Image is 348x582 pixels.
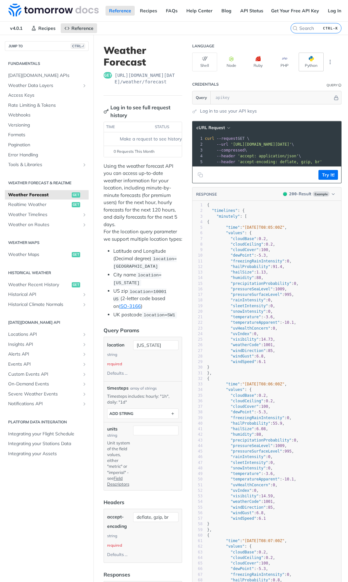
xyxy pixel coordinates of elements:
[5,359,89,369] a: Events APIShow subpages for Events API
[273,264,282,269] span: 91.4
[193,247,203,253] div: 9
[104,72,112,79] span: get
[230,348,266,353] span: "windDirection"
[207,320,296,325] span: : ,
[230,304,268,308] span: "sleetIntensity"
[237,6,267,16] a: API Status
[193,153,204,159] div: 4
[207,220,209,224] span: {
[321,25,340,31] kbd: CTRL-K
[5,240,89,246] h2: Weather Maps
[207,376,209,381] span: {
[318,170,338,180] button: Try It!
[193,303,203,309] div: 19
[193,230,203,236] div: 6
[5,449,89,459] a: Integrating your Assets
[207,348,275,353] span: : ,
[259,236,266,241] span: 0.2
[6,23,26,33] span: v4.0.1
[207,382,287,386] span: : ,
[193,214,203,219] div: 3
[8,381,80,387] span: On-Demand Events
[193,286,203,292] div: 16
[217,136,238,141] span: --request
[82,401,87,406] button: Show subpages for Notifications API
[82,302,87,307] button: Show subpages for Historical Climate Normals
[230,259,284,263] span: "freezingRainIntensity"
[238,154,299,158] span: 'accept: application/json'
[230,298,266,302] span: "rainIntensity"
[205,148,247,152] span: \
[259,359,266,364] span: 6.1
[82,342,87,347] button: Show subpages for Insights API
[8,451,87,457] span: Integrating your Assets
[256,253,259,258] span: -
[8,112,87,118] span: Webhooks
[263,343,273,347] span: 1001
[193,141,204,147] div: 2
[207,264,285,269] span: : ,
[8,4,99,17] img: Tomorrow.io Weather API Docs
[230,264,270,269] span: "hailProbability"
[5,200,89,210] a: Realtime Weatherget
[193,354,203,359] div: 28
[284,292,292,297] span: 995
[5,160,89,170] a: Tools & LibrariesShow subpages for Tools & Libraries
[107,359,122,369] div: required
[193,136,204,141] div: 1
[289,191,297,196] span: 200
[275,287,285,291] span: 1009
[8,92,87,99] span: Access Keys
[325,57,335,67] button: More Languages
[196,191,217,198] button: RESPONSE
[254,332,256,336] span: 0
[5,101,89,110] a: Rate Limiting & Tokens
[113,273,161,285] span: location=[US_STATE]
[5,61,89,67] h2: Fundamentals
[107,512,130,531] label: accept-encoding
[5,340,89,349] a: Insights APIShow subpages for Insights API
[230,275,254,280] span: "humidity"
[107,350,117,359] div: string
[5,439,89,449] a: Integrating your Stations Data
[282,320,284,325] span: -
[5,429,89,439] a: Integrating your Flight Schedule
[218,6,235,16] a: Blog
[106,136,195,142] div: Make a request to see history.
[5,349,89,359] a: Alerts APIShow subpages for Alerts API
[8,102,87,109] span: Rate Limiting & Tokens
[82,222,87,227] button: Show subpages for Weather on Routes
[72,282,80,287] span: get
[114,149,155,154] span: 0 Requests This Month
[217,214,240,219] span: "minutely"
[207,337,275,342] span: : ,
[8,441,87,447] span: Integrating your Stations Data
[113,287,182,310] li: US zip (2-letter code based on )
[8,201,70,208] span: Realtime Weather
[82,83,87,88] button: Show subpages for Weather Data Layers
[207,343,275,347] span: : ,
[5,91,89,100] a: Access Keys
[226,225,240,230] span: "time"
[261,248,268,252] span: 100
[242,382,284,386] span: "[DATE]T08:06:00Z"
[230,292,282,297] span: "pressureSurfaceLevel"
[200,108,257,115] a: Log in to use your API keys
[183,6,216,16] a: Help Center
[193,376,203,382] div: 32
[217,142,228,147] span: --url
[162,6,181,16] a: FAQs
[193,253,203,258] div: 10
[338,84,342,87] i: Information
[8,431,87,437] span: Integrating your Flight Schedule
[82,362,87,367] button: Show subpages for Events API
[207,309,273,314] span: : ,
[8,82,80,89] span: Weather Data Layers
[143,313,175,318] span: location=SW1
[193,320,203,325] div: 22
[193,348,203,354] div: 27
[196,170,205,180] button: Copy to clipboard
[268,348,273,353] span: 85
[107,369,129,378] div: Defaults to [US_STATE]
[217,148,245,152] span: --compressed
